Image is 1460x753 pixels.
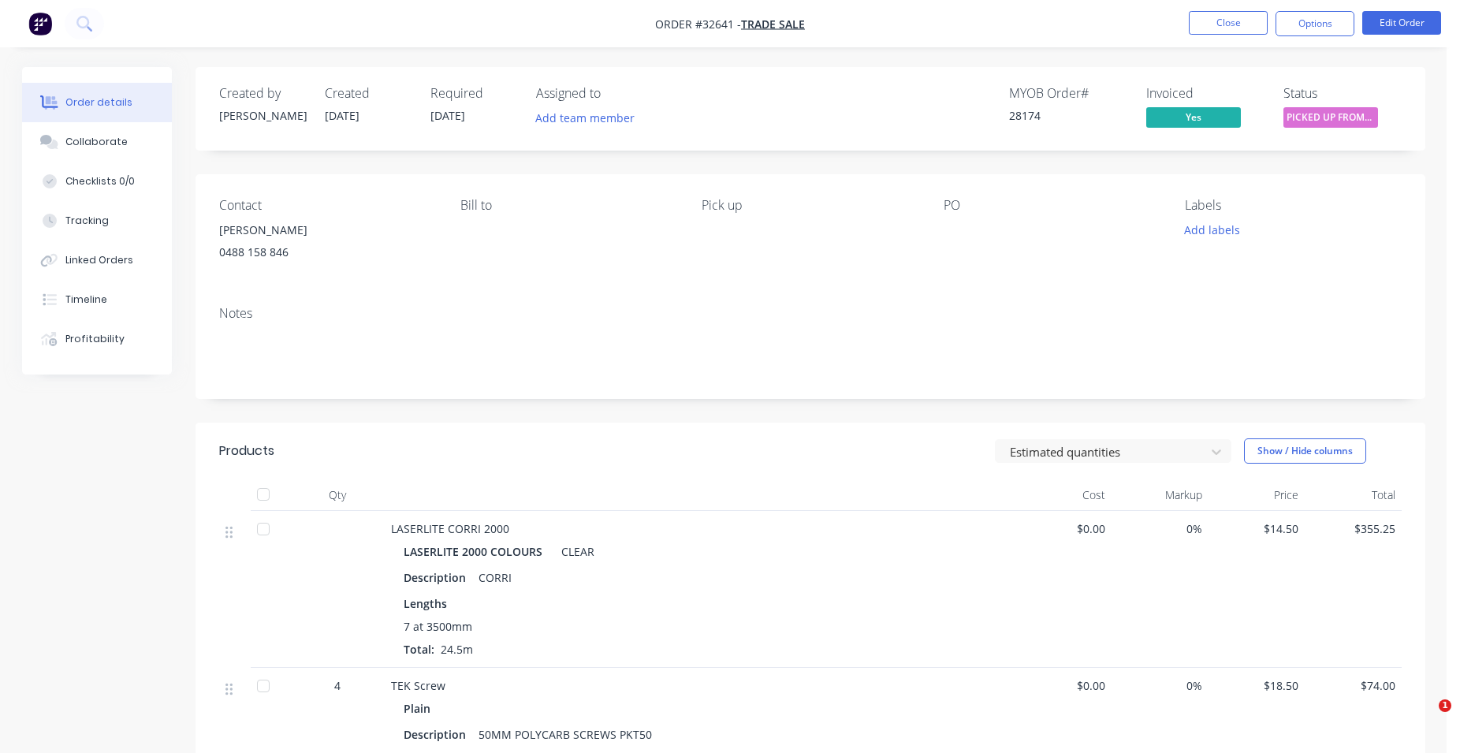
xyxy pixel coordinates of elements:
div: LASERLITE 2000 COLOURS [404,540,549,563]
span: PICKED UP FROM ... [1283,107,1378,127]
button: Timeline [22,280,172,319]
a: TRADE SALE [741,17,805,32]
span: Total: [404,642,434,657]
button: Options [1276,11,1354,36]
div: Assigned to [536,86,694,101]
button: Add labels [1176,219,1249,240]
button: Tracking [22,201,172,240]
span: TEK Screw [391,678,445,693]
div: Products [219,442,274,460]
span: $355.25 [1311,520,1395,537]
div: Timeline [65,293,107,307]
span: 4 [334,677,341,694]
div: MYOB Order # [1009,86,1127,101]
div: Qty [290,479,385,511]
div: [PERSON_NAME] [219,219,435,241]
div: Markup [1112,479,1209,511]
span: 0% [1118,520,1202,537]
div: Created by [219,86,306,101]
div: Order details [65,95,132,110]
span: 1 [1439,699,1451,712]
span: 0% [1118,677,1202,694]
div: 0488 158 846 [219,241,435,263]
img: Factory [28,12,52,35]
div: Description [404,723,472,746]
span: [DATE] [325,108,359,123]
div: Checklists 0/0 [65,174,135,188]
span: $18.50 [1215,677,1299,694]
div: Pick up [702,198,918,213]
span: $14.50 [1215,520,1299,537]
div: 28174 [1009,107,1127,124]
div: Invoiced [1146,86,1264,101]
span: $0.00 [1022,520,1106,537]
span: $0.00 [1022,677,1106,694]
div: Required [430,86,517,101]
div: PO [944,198,1160,213]
div: CORRI [472,566,518,589]
button: Add team member [536,107,643,129]
div: Status [1283,86,1402,101]
div: Price [1209,479,1305,511]
button: Linked Orders [22,240,172,280]
div: 50MM POLYCARB SCREWS PKT50 [472,723,658,746]
div: Linked Orders [65,253,133,267]
div: Labels [1185,198,1401,213]
div: Bill to [460,198,676,213]
span: Lengths [404,595,447,612]
div: [PERSON_NAME] [219,107,306,124]
div: Tracking [65,214,109,228]
div: [PERSON_NAME]0488 158 846 [219,219,435,270]
span: LASERLITE CORRI 2000 [391,521,509,536]
div: Notes [219,306,1402,321]
button: Show / Hide columns [1244,438,1366,464]
div: Description [404,566,472,589]
div: Contact [219,198,435,213]
button: Profitability [22,319,172,359]
div: CLEAR [555,540,594,563]
button: Close [1189,11,1268,35]
button: Edit Order [1362,11,1441,35]
button: Add team member [527,107,642,129]
div: Plain [404,697,437,720]
span: 7 at 3500mm [404,618,472,635]
iframe: Intercom live chat [1406,699,1444,737]
div: Total [1305,479,1402,511]
button: PICKED UP FROM ... [1283,107,1378,131]
span: $74.00 [1311,677,1395,694]
button: Checklists 0/0 [22,162,172,201]
div: Cost [1015,479,1112,511]
span: 24.5m [434,642,479,657]
span: [DATE] [430,108,465,123]
div: Profitability [65,332,125,346]
button: Order details [22,83,172,122]
div: Collaborate [65,135,128,149]
div: Created [325,86,412,101]
button: Collaborate [22,122,172,162]
span: Yes [1146,107,1241,127]
span: Order #32641 - [655,17,741,32]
